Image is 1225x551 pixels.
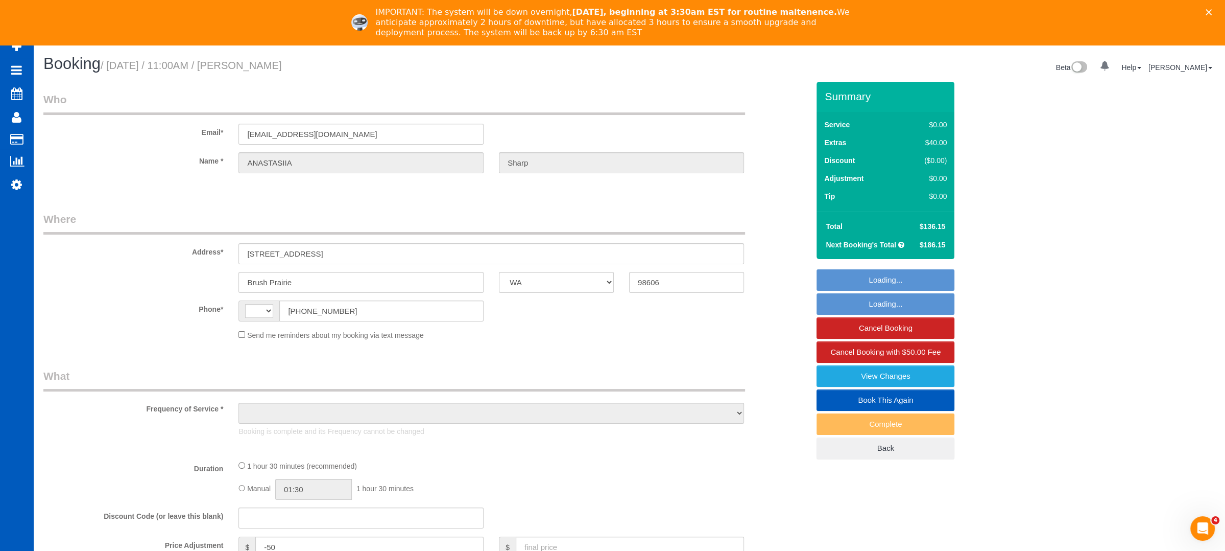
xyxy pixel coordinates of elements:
[376,7,858,38] div: IMPORTANT: The system will be down overnight, We anticipate approximately 2 hours of downtime, bu...
[903,155,947,166] div: ($0.00)
[238,272,484,293] input: City*
[36,400,231,414] label: Frequency of Service *
[43,369,745,392] legend: What
[1190,516,1215,541] iframe: Intercom live chat
[816,438,954,459] a: Back
[826,241,896,249] strong: Next Booking's Total
[1056,63,1088,72] a: Beta
[824,137,846,148] label: Extras
[1148,63,1212,72] a: [PERSON_NAME]
[1121,63,1141,72] a: Help
[238,152,484,173] input: First Name*
[101,60,281,71] small: / [DATE] / 11:00AM / [PERSON_NAME]
[830,348,941,356] span: Cancel Booking with $50.00 Fee
[816,389,954,411] a: Book This Again
[826,222,842,231] strong: Total
[36,460,231,474] label: Duration
[903,191,947,201] div: $0.00
[238,124,484,145] input: Email*
[825,90,949,102] h3: Summary
[816,317,954,339] a: Cancel Booking
[816,341,954,363] a: Cancel Booking with $50.00 Fee
[238,426,744,437] p: Booking is complete and its Frequency cannot be changed
[824,120,850,130] label: Service
[43,92,745,115] legend: Who
[499,152,744,173] input: Last Name*
[247,485,271,493] span: Manual
[247,462,357,470] span: 1 hour 30 minutes (recommended)
[36,537,231,550] label: Price Adjustment
[43,212,745,235] legend: Where
[1206,9,1216,15] div: Close
[903,137,947,148] div: $40.00
[356,485,414,493] span: 1 hour 30 minutes
[629,272,744,293] input: Zip Code*
[36,124,231,137] label: Email*
[1211,516,1219,524] span: 4
[36,508,231,521] label: Discount Code (or leave this blank)
[36,301,231,314] label: Phone*
[903,173,947,183] div: $0.00
[1070,61,1087,75] img: New interface
[43,55,101,73] span: Booking
[279,301,484,322] input: Phone*
[824,173,863,183] label: Adjustment
[572,7,836,17] b: [DATE], beginning at 3:30am EST for routine maitenence.
[247,331,424,339] span: Send me reminders about my booking via text message
[36,152,231,166] label: Name *
[824,191,835,201] label: Tip
[903,120,947,130] div: $0.00
[351,14,368,31] img: Profile image for Ellie
[816,365,954,387] a: View Changes
[36,243,231,257] label: Address*
[920,241,946,249] span: $186.15
[920,222,946,231] span: $136.15
[824,155,855,166] label: Discount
